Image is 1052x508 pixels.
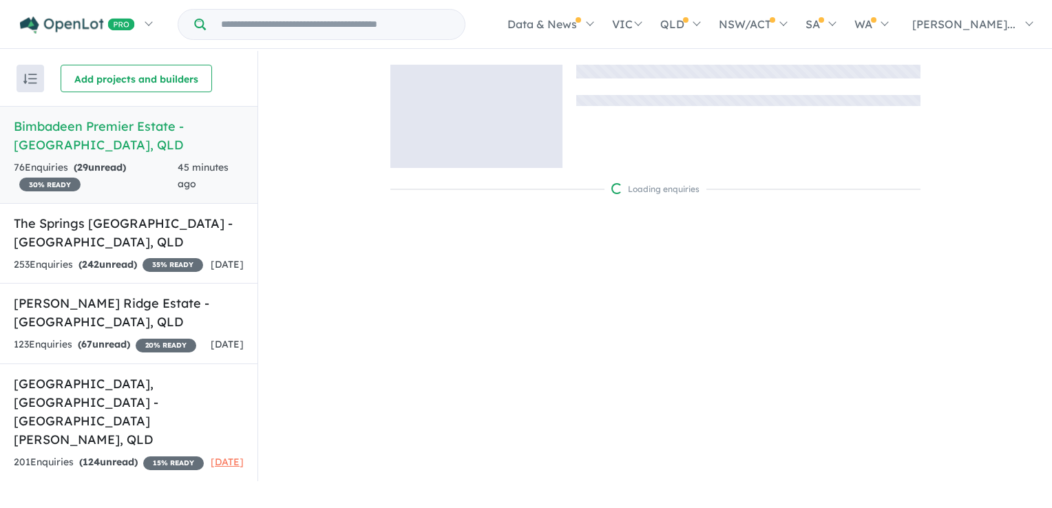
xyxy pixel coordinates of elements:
div: Loading enquiries [611,182,699,196]
span: [DATE] [211,258,244,271]
div: 201 Enquir ies [14,454,204,471]
button: Add projects and builders [61,65,212,92]
h5: Bimbadeen Premier Estate - [GEOGRAPHIC_DATA] , QLD [14,117,244,154]
div: 253 Enquir ies [14,257,203,273]
span: 242 [82,258,99,271]
strong: ( unread) [74,161,126,173]
input: Try estate name, suburb, builder or developer [209,10,462,39]
img: Openlot PRO Logo White [20,17,135,34]
span: 35 % READY [143,258,203,272]
strong: ( unread) [79,456,138,468]
span: [DATE] [211,338,244,350]
img: sort.svg [23,74,37,84]
div: 123 Enquir ies [14,337,196,353]
span: [DATE] [211,456,244,468]
span: 67 [81,338,92,350]
span: 20 % READY [136,339,196,352]
div: 76 Enquir ies [14,160,178,193]
span: 124 [83,456,100,468]
span: 45 minutes ago [178,161,229,190]
strong: ( unread) [78,258,137,271]
strong: ( unread) [78,338,130,350]
h5: [PERSON_NAME] Ridge Estate - [GEOGRAPHIC_DATA] , QLD [14,294,244,331]
h5: [GEOGRAPHIC_DATA], [GEOGRAPHIC_DATA] - [GEOGRAPHIC_DATA][PERSON_NAME] , QLD [14,374,244,449]
span: [PERSON_NAME]... [912,17,1016,31]
span: 30 % READY [19,178,81,191]
span: 29 [77,161,88,173]
h5: The Springs [GEOGRAPHIC_DATA] - [GEOGRAPHIC_DATA] , QLD [14,214,244,251]
span: 15 % READY [143,456,204,470]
